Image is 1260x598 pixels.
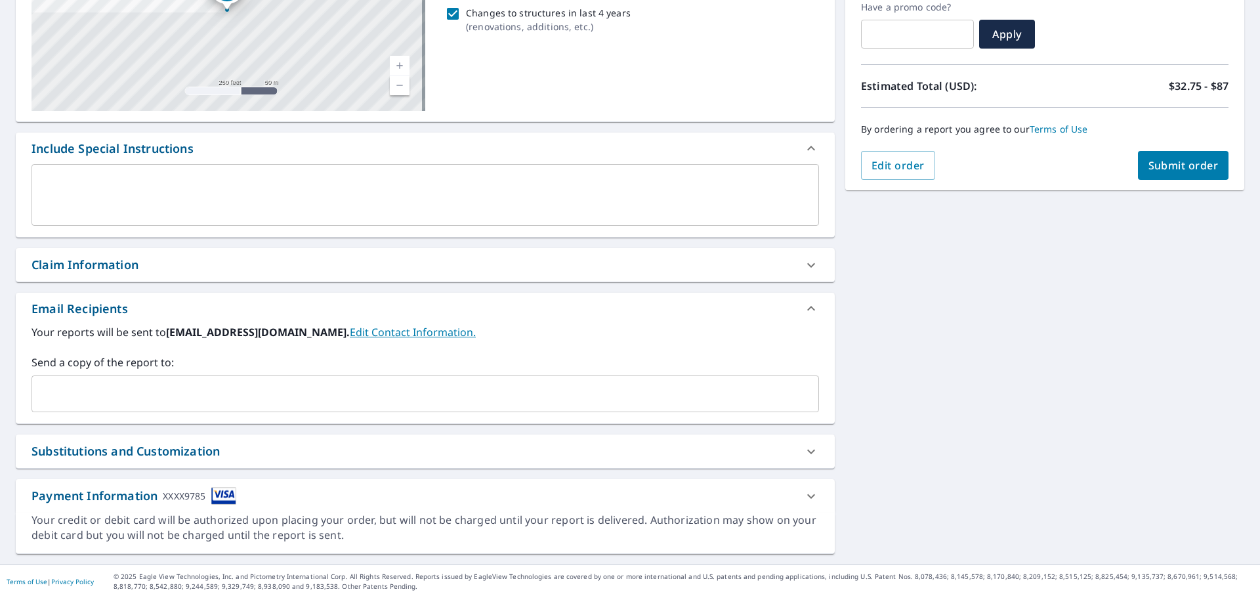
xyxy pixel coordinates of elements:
p: | [7,578,94,586]
button: Submit order [1138,151,1229,180]
p: Estimated Total (USD): [861,78,1045,94]
div: Email Recipients [31,300,128,318]
div: Claim Information [16,248,835,282]
p: By ordering a report you agree to our [861,123,1228,135]
img: cardImage [211,487,236,505]
div: Payment Information [31,487,236,505]
p: $32.75 - $87 [1169,78,1228,94]
span: Apply [990,27,1024,41]
p: Changes to structures in last 4 years [466,6,631,20]
label: Your reports will be sent to [31,324,819,340]
div: XXXX9785 [163,487,205,505]
a: Terms of Use [1030,123,1088,135]
div: Include Special Instructions [16,133,835,164]
a: Privacy Policy [51,577,94,586]
a: EditContactInfo [350,325,476,339]
a: Current Level 17, Zoom Out [390,75,409,95]
span: Edit order [871,158,925,173]
label: Send a copy of the report to: [31,354,819,370]
span: Submit order [1148,158,1219,173]
b: [EMAIL_ADDRESS][DOMAIN_NAME]. [166,325,350,339]
p: © 2025 Eagle View Technologies, Inc. and Pictometry International Corp. All Rights Reserved. Repo... [114,572,1253,591]
button: Apply [979,20,1035,49]
div: Your credit or debit card will be authorized upon placing your order, but will not be charged unt... [31,513,819,543]
div: Include Special Instructions [31,140,194,158]
a: Current Level 17, Zoom In [390,56,409,75]
div: Payment InformationXXXX9785cardImage [16,479,835,513]
div: Email Recipients [16,293,835,324]
a: Terms of Use [7,577,47,586]
button: Edit order [861,151,935,180]
label: Have a promo code? [861,1,974,13]
div: Claim Information [31,256,138,274]
div: Substitutions and Customization [16,435,835,468]
div: Substitutions and Customization [31,442,220,460]
p: ( renovations, additions, etc. ) [466,20,631,33]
